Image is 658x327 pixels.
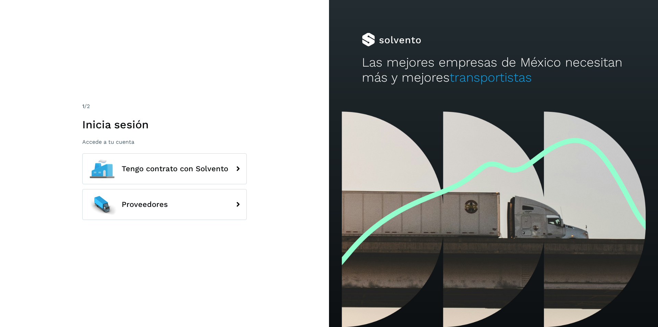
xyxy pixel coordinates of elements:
p: Accede a tu cuenta [82,139,247,145]
span: transportistas [450,70,532,85]
button: Proveedores [82,189,247,220]
span: Proveedores [122,200,168,209]
div: /2 [82,102,247,110]
h1: Inicia sesión [82,118,247,131]
span: 1 [82,103,84,109]
span: Tengo contrato con Solvento [122,165,228,173]
h2: Las mejores empresas de México necesitan más y mejores [362,55,625,85]
button: Tengo contrato con Solvento [82,153,247,184]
